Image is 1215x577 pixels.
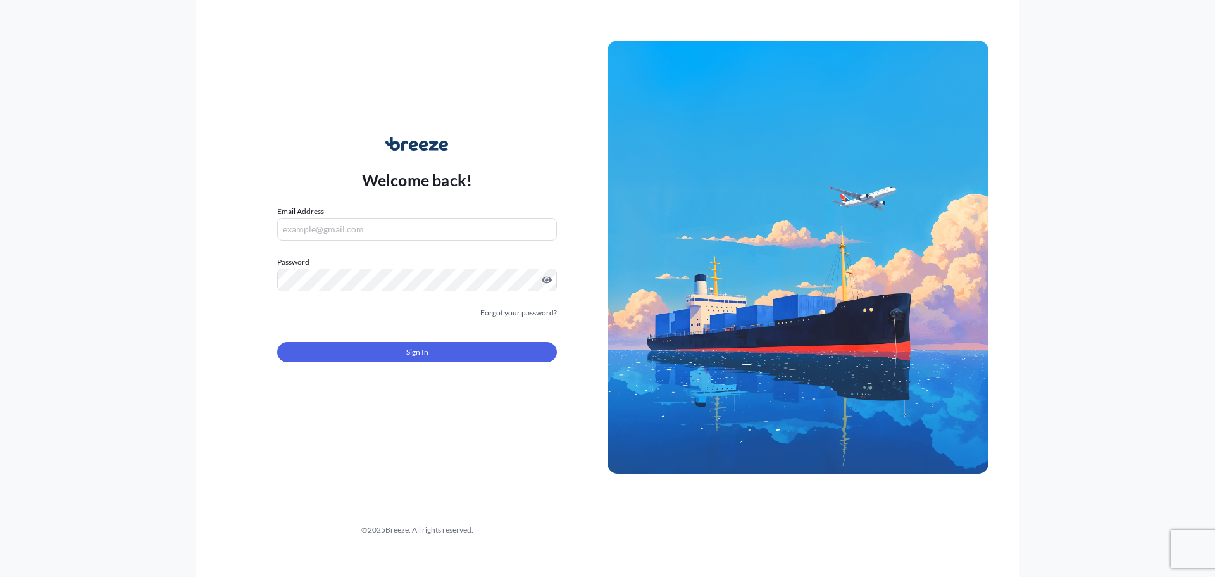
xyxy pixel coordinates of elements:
label: Password [277,256,557,269]
input: example@gmail.com [277,218,557,241]
img: Ship illustration [607,41,988,474]
a: Forgot your password? [480,307,557,319]
label: Email Address [277,205,324,218]
button: Show password [542,275,552,285]
p: Welcome back! [362,170,473,190]
button: Sign In [277,342,557,362]
div: © 2025 Breeze. All rights reserved. [227,524,607,536]
span: Sign In [406,346,428,358]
